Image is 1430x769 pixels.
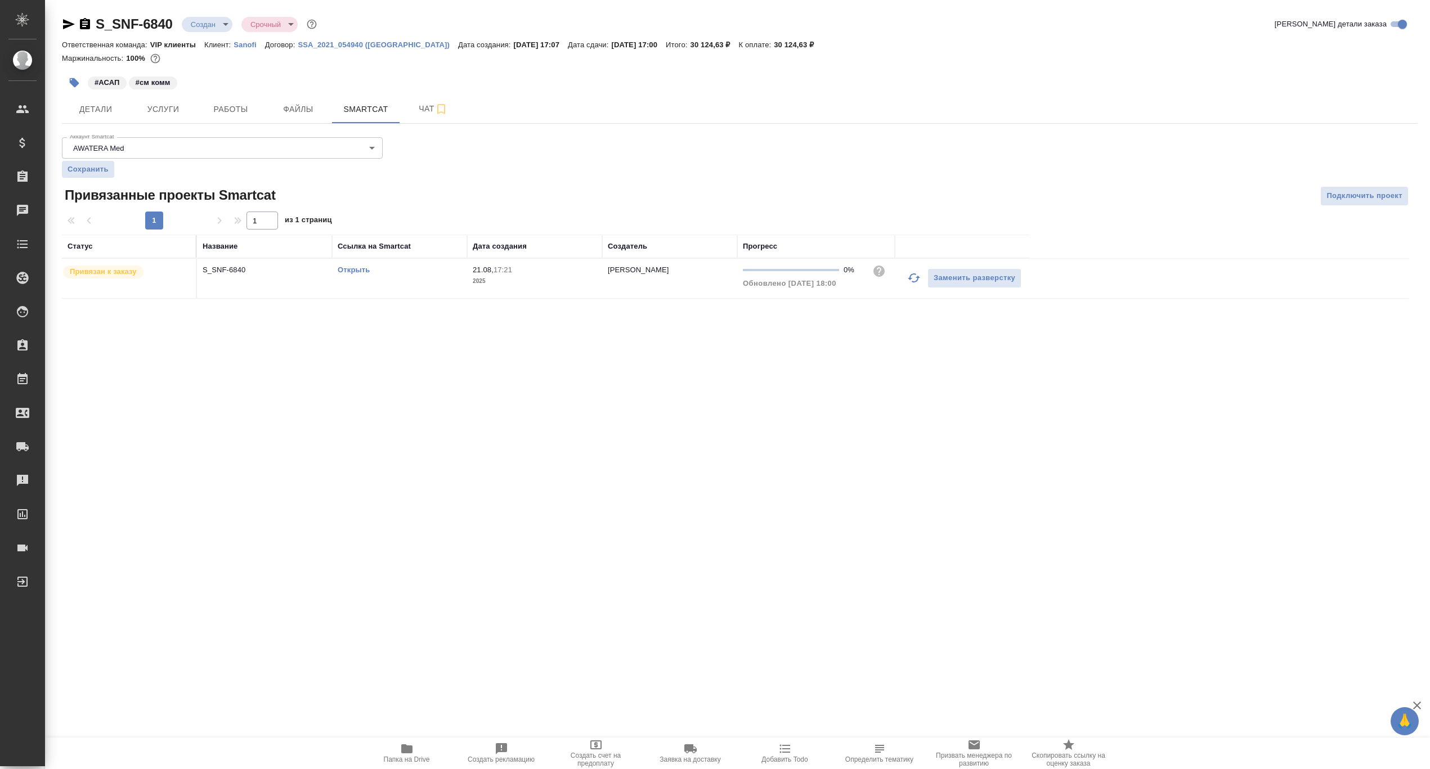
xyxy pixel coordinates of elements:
[62,137,383,159] div: AWATERA Med
[458,41,513,49] p: Дата создания:
[234,39,265,49] a: Sanofi
[494,266,512,274] p: 17:21
[338,241,411,252] div: Ссылка на Smartcat
[62,186,276,204] span: Привязанные проекты Smartcat
[568,41,611,49] p: Дата сдачи:
[406,102,460,116] span: Чат
[739,41,774,49] p: К оплате:
[70,266,137,277] p: Привязан к заказу
[62,54,126,62] p: Маржинальность:
[136,77,171,88] p: #см комм
[473,276,597,287] p: 2025
[78,17,92,31] button: Скопировать ссылку
[204,41,234,49] p: Клиент:
[473,266,494,274] p: 21.08,
[148,51,163,66] button: 0.00 RUB;
[136,102,190,116] span: Услуги
[339,102,393,116] span: Smartcat
[62,17,75,31] button: Скопировать ссылку для ЯМессенджера
[608,266,669,274] p: [PERSON_NAME]
[513,41,568,49] p: [DATE] 17:07
[128,77,178,87] span: см комм
[96,16,173,32] a: S_SNF-6840
[247,20,284,29] button: Срочный
[666,41,690,49] p: Итого:
[241,17,298,32] div: Создан
[900,264,927,291] button: Обновить прогресс
[691,41,739,49] p: 30 124,63 ₽
[1395,709,1414,733] span: 🙏
[182,17,232,32] div: Создан
[473,241,527,252] div: Дата создания
[70,143,128,153] button: AWATERA Med
[844,264,863,276] div: 0%
[62,161,114,178] button: Сохранить
[743,279,836,287] span: Обновлено [DATE] 18:00
[150,41,204,49] p: VIP клиенты
[927,268,1021,288] button: Заменить разверстку
[774,41,822,49] p: 30 124,63 ₽
[338,266,370,274] a: Открыть
[87,77,128,87] span: АСАП
[298,39,458,49] a: SSA_2021_054940 ([GEOGRAPHIC_DATA])
[187,20,219,29] button: Создан
[68,241,93,252] div: Статус
[1326,190,1402,203] span: Подключить проект
[62,41,150,49] p: Ответственная команда:
[265,41,298,49] p: Договор:
[68,164,109,175] span: Сохранить
[285,213,332,230] span: из 1 страниц
[1320,186,1409,206] button: Подключить проект
[271,102,325,116] span: Файлы
[608,241,647,252] div: Создатель
[203,264,326,276] p: S_SNF-6840
[69,102,123,116] span: Детали
[304,17,319,32] button: Доп статусы указывают на важность/срочность заказа
[126,54,148,62] p: 100%
[62,70,87,95] button: Добавить тэг
[1275,19,1387,30] span: [PERSON_NAME] детали заказа
[95,77,120,88] p: #АСАП
[203,241,237,252] div: Название
[298,41,458,49] p: SSA_2021_054940 ([GEOGRAPHIC_DATA])
[611,41,666,49] p: [DATE] 17:00
[204,102,258,116] span: Работы
[1391,707,1419,735] button: 🙏
[234,41,265,49] p: Sanofi
[934,272,1015,285] span: Заменить разверстку
[743,241,777,252] div: Прогресс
